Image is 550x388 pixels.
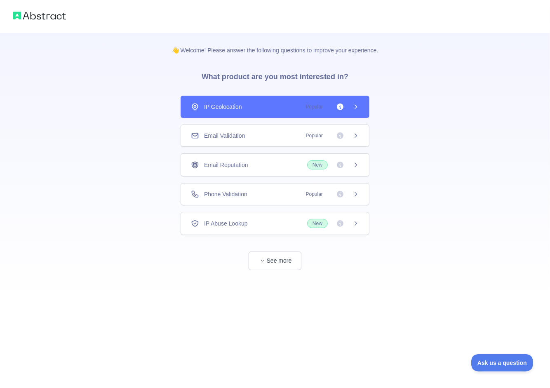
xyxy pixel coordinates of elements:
p: 👋 Welcome! Please answer the following questions to improve your experience. [159,33,392,54]
span: New [307,219,328,228]
span: IP Geolocation [204,103,242,111]
span: Popular [301,190,328,198]
button: See more [249,252,301,270]
span: New [307,160,328,169]
img: Abstract logo [13,10,66,21]
span: Popular [301,132,328,140]
span: Email Reputation [204,161,248,169]
span: IP Abuse Lookup [204,219,248,228]
span: Popular [301,103,328,111]
iframe: Toggle Customer Support [471,354,534,372]
span: Email Validation [204,132,245,140]
span: Phone Validation [204,190,247,198]
h3: What product are you most interested in? [188,54,362,96]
